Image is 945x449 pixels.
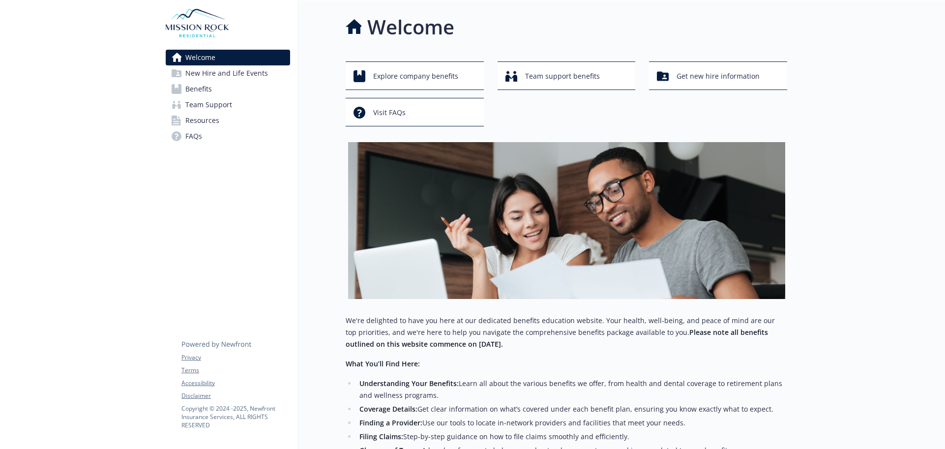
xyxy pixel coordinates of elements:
h1: Welcome [367,12,454,42]
a: Accessibility [181,379,290,388]
button: Visit FAQs [346,98,484,126]
span: Team support benefits [525,67,600,86]
span: Benefits [185,81,212,97]
strong: Finding a Provider: [359,418,422,427]
button: Get new hire information [649,61,787,90]
a: Privacy [181,353,290,362]
strong: What You’ll Find Here: [346,359,420,368]
img: overview page banner [348,142,785,299]
button: Explore company benefits [346,61,484,90]
a: Benefits [166,81,290,97]
li: Get clear information on what’s covered under each benefit plan, ensuring you know exactly what t... [356,403,787,415]
li: Step-by-step guidance on how to file claims smoothly and efficiently. [356,431,787,443]
span: FAQs [185,128,202,144]
strong: Understanding Your Benefits: [359,379,459,388]
span: Get new hire information [677,67,760,86]
strong: Coverage Details: [359,404,417,414]
a: Team Support [166,97,290,113]
a: New Hire and Life Events [166,65,290,81]
a: Resources [166,113,290,128]
li: Use our tools to locate in-network providers and facilities that meet your needs. [356,417,787,429]
li: Learn all about the various benefits we offer, from health and dental coverage to retirement plan... [356,378,787,401]
span: Team Support [185,97,232,113]
a: FAQs [166,128,290,144]
a: Disclaimer [181,391,290,400]
a: Terms [181,366,290,375]
p: We're delighted to have you here at our dedicated benefits education website. Your health, well-b... [346,315,787,350]
span: New Hire and Life Events [185,65,268,81]
strong: Filing Claims: [359,432,403,441]
span: Visit FAQs [373,103,406,122]
button: Team support benefits [498,61,636,90]
a: Welcome [166,50,290,65]
span: Explore company benefits [373,67,458,86]
span: Resources [185,113,219,128]
span: Welcome [185,50,215,65]
p: Copyright © 2024 - 2025 , Newfront Insurance Services, ALL RIGHTS RESERVED [181,404,290,429]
